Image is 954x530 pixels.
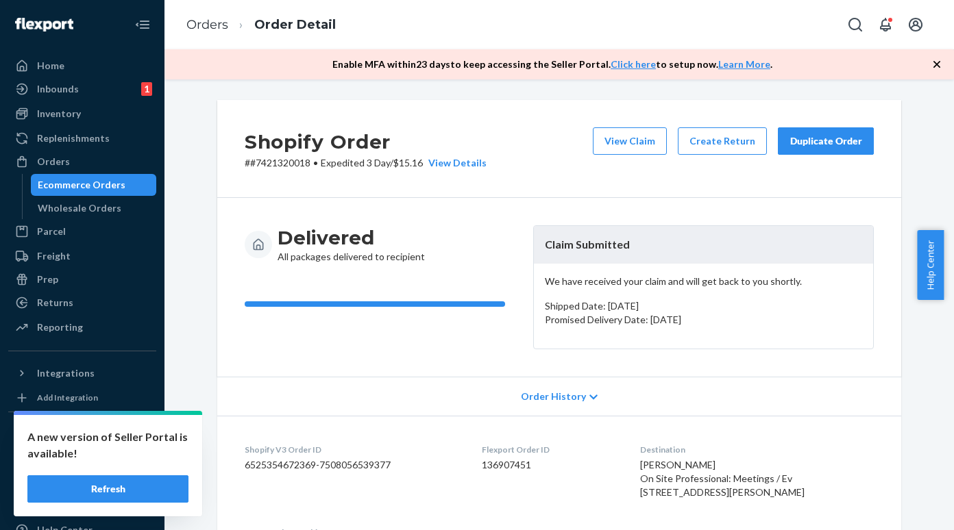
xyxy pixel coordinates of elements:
a: Order Detail [254,17,336,32]
a: Inventory [8,103,156,125]
a: Add Fast Tag [8,451,156,467]
a: Returns [8,292,156,314]
header: Claim Submitted [534,226,873,264]
button: Help Center [917,230,944,300]
div: Integrations [37,366,95,380]
div: Ecommerce Orders [38,178,125,192]
p: # #7421320018 / $15.16 [245,156,487,170]
button: Duplicate Order [778,127,874,155]
a: Reporting [8,316,156,338]
p: A new version of Seller Portal is available! [27,429,188,462]
button: Open notifications [872,11,899,38]
button: Fast Tags [8,423,156,445]
p: Promised Delivery Date: [DATE] [545,313,862,327]
a: Prep [8,268,156,290]
button: Create Return [678,127,767,155]
dd: 136907451 [482,458,619,472]
dt: Flexport Order ID [482,444,619,455]
h2: Shopify Order [245,127,487,156]
button: View Details [423,156,487,170]
div: Parcel [37,225,66,238]
a: Home [8,55,156,77]
div: Freight [37,249,71,263]
a: Ecommerce Orders [31,174,157,196]
a: Learn More [718,58,770,70]
a: Parcel [8,220,156,242]
img: Flexport logo [15,18,73,31]
button: View Claim [593,127,667,155]
button: Open Search Box [842,11,869,38]
div: Orders [37,155,70,168]
button: Open account menu [902,11,929,38]
dd: 6525354672369-7508056539377 [245,458,460,472]
dt: Destination [640,444,874,455]
a: Click here [611,58,656,70]
button: Close Navigation [129,11,156,38]
a: Inbounds1 [8,78,156,100]
div: All packages delivered to recipient [278,225,425,264]
span: Order History [521,390,586,403]
a: Talk to Support [8,496,156,518]
ol: breadcrumbs [175,5,347,45]
div: Inbounds [37,82,79,96]
a: Freight [8,245,156,267]
div: Inventory [37,107,81,121]
a: Settings [8,472,156,494]
p: Enable MFA within 23 days to keep accessing the Seller Portal. to setup now. . [332,58,772,71]
div: Reporting [37,320,83,334]
div: Home [37,59,64,73]
a: Orders [8,151,156,173]
a: Wholesale Orders [31,197,157,219]
p: We have received your claim and will get back to you shortly. [545,275,862,288]
div: 1 [141,82,152,96]
span: [PERSON_NAME] On Site Professional: Meetings / Ev [STREET_ADDRESS][PERSON_NAME] [640,459,805,498]
button: Refresh [27,475,188,503]
div: Wholesale Orders [38,201,121,215]
span: Expedited 3 Day [321,157,390,168]
a: Replenishments [8,127,156,149]
div: Add Integration [37,392,98,403]
p: Shipped Date: [DATE] [545,299,862,313]
dt: Shopify V3 Order ID [245,444,460,455]
div: Prep [37,273,58,286]
button: Integrations [8,362,156,384]
div: Duplicate Order [790,134,862,148]
div: Returns [37,296,73,310]
a: Add Integration [8,390,156,406]
a: Orders [186,17,228,32]
span: • [313,157,318,168]
div: Replenishments [37,131,110,145]
h3: Delivered [278,225,425,250]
